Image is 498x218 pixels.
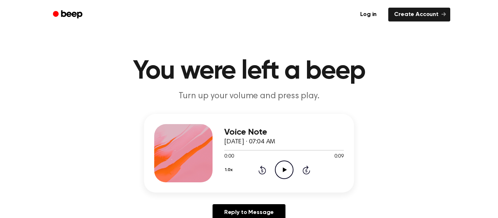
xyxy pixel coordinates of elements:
a: Log in [353,6,384,23]
a: Create Account [388,8,450,21]
span: 0:09 [334,153,344,160]
span: [DATE] · 07:04 AM [224,139,275,145]
h3: Voice Note [224,127,344,137]
button: 1.0x [224,164,235,176]
h1: You were left a beep [62,58,436,84]
p: Turn up your volume and press play. [109,90,389,102]
span: 0:00 [224,153,234,160]
a: Beep [48,8,89,22]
